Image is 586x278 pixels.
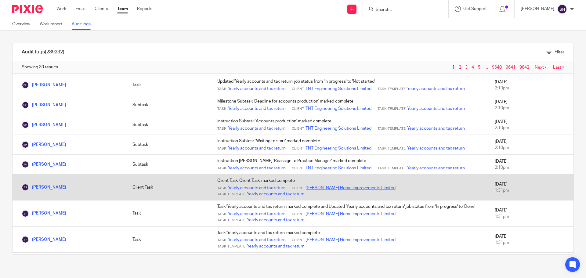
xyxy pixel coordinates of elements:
[378,126,406,131] span: Task Template
[137,6,152,12] a: Reports
[489,175,573,200] td: [DATE]
[407,125,465,132] a: Yearly accounts and tax return
[489,115,573,135] td: [DATE]
[489,155,573,175] td: [DATE]
[292,146,304,151] span: Client
[217,238,226,243] span: Task
[489,200,573,226] td: [DATE]
[306,211,396,217] a: [PERSON_NAME] Home Improvements Limited
[521,6,554,12] p: [PERSON_NAME]
[495,145,567,151] div: 2:10pm
[22,143,66,147] a: [PERSON_NAME]
[519,65,529,70] a: 9642
[12,5,43,13] img: Pixie
[459,65,461,70] a: 2
[217,212,226,217] span: Task
[378,166,406,171] span: Task Template
[228,237,286,243] a: Yearly accounts and tax return
[375,7,430,13] input: Search
[22,64,58,70] span: Showing 30 results
[483,64,490,71] span: …
[40,18,67,30] a: Work report
[495,164,567,171] div: 2:10pm
[211,226,489,252] td: Task 'Yearly accounts and tax return' marked complete
[126,135,211,155] td: Subtask
[292,87,304,92] span: Client
[228,125,286,132] a: Yearly accounts and tax return
[217,146,226,151] span: Task
[306,185,396,191] a: [PERSON_NAME] Home Improvements Limited
[478,65,480,70] a: 5
[407,86,465,92] a: Yearly accounts and tax return
[217,244,245,249] span: Task Template
[247,191,305,197] a: Yearly accounts and tax return
[95,6,108,12] a: Clients
[228,211,286,217] a: Yearly accounts and tax return
[217,126,226,131] span: Task
[117,6,128,12] a: Team
[489,95,573,115] td: [DATE]
[306,106,371,112] a: TNT Engineering Solutions Limited
[506,65,515,70] a: 9641
[22,141,29,148] img: Sonia Hickman
[22,103,66,107] a: [PERSON_NAME]
[126,226,211,252] td: Task
[217,218,245,223] span: Task Template
[211,75,489,95] td: Updated 'Yearly accounts and tax return' job status from 'In progress' to 'Not started'
[451,65,564,70] nav: pager
[292,212,304,217] span: Client
[292,166,304,171] span: Client
[22,237,66,242] a: [PERSON_NAME]
[22,236,29,243] img: Sarah Fox
[228,185,286,191] a: Yearly accounts and tax return
[535,65,546,70] a: Next ›
[211,115,489,135] td: Instruction Subtask 'Accounts production' marked complete
[126,95,211,115] td: Subtask
[489,75,573,95] td: [DATE]
[495,187,567,193] div: 1:31pm
[211,95,489,115] td: Milestone Subtask 'Deadline for accounts production' marked complete
[22,210,29,217] img: Sarah Fox
[22,162,66,167] a: [PERSON_NAME]
[407,106,465,112] a: Yearly accounts and tax return
[247,217,305,223] a: Yearly accounts and tax return
[22,121,29,128] img: Sonia Hickman
[126,155,211,175] td: Subtask
[211,155,489,175] td: Instruction [PERSON_NAME] 'Reassign to Practice Manager' marked complete
[489,226,573,252] td: [DATE]
[211,135,489,155] td: Instruction Subtask 'Waiting to start' marked complete
[292,107,304,111] span: Client
[472,65,474,70] a: 4
[407,145,465,151] a: Yearly accounts and tax return
[495,240,567,246] div: 1:31pm
[495,125,567,131] div: 2:10pm
[22,101,29,109] img: Sonia Hickman
[126,175,211,200] td: Client Task
[217,107,226,111] span: Task
[22,123,66,127] a: [PERSON_NAME]
[465,65,468,70] a: 3
[557,4,567,14] img: svg%3E
[211,200,489,226] td: Task 'Yearly accounts and tax return' marked complete and Updated 'Yearly accounts and tax return...
[211,175,489,200] td: Client Task 'Client Task' marked complete
[306,145,371,151] a: TNT Engineering Solutions Limited
[451,64,456,71] span: 1
[22,81,29,89] img: Sonia Hickman
[228,86,286,92] a: Yearly accounts and tax return
[492,65,502,70] a: 9640
[553,65,564,70] a: Last »
[306,237,396,243] a: [PERSON_NAME] Home Improvements Limited
[306,86,371,92] a: TNT Engineering Solutions Limited
[306,125,371,132] a: TNT Engineering Solutions Limited
[22,83,66,87] a: [PERSON_NAME]
[217,186,226,191] span: Task
[217,166,226,171] span: Task
[463,7,487,11] span: Get Support
[407,165,465,171] a: Yearly accounts and tax return
[126,115,211,135] td: Subtask
[306,165,371,171] a: TNT Engineering Solutions Limited
[22,211,66,215] a: [PERSON_NAME]
[495,214,567,220] div: 1:31pm
[292,126,304,131] span: Client
[378,87,406,92] span: Task Template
